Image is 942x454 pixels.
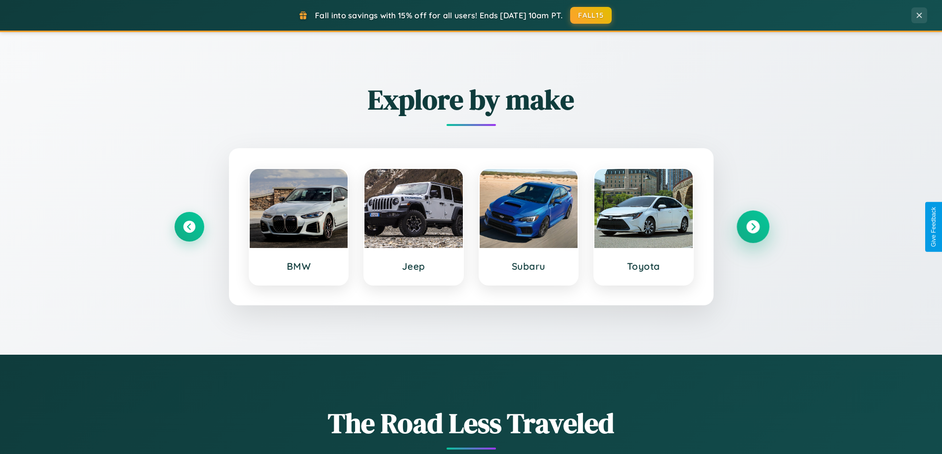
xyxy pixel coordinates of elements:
[175,81,768,119] h2: Explore by make
[374,260,453,272] h3: Jeep
[604,260,683,272] h3: Toyota
[260,260,338,272] h3: BMW
[490,260,568,272] h3: Subaru
[930,207,937,247] div: Give Feedback
[315,10,563,20] span: Fall into savings with 15% off for all users! Ends [DATE] 10am PT.
[570,7,612,24] button: FALL15
[175,404,768,442] h1: The Road Less Traveled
